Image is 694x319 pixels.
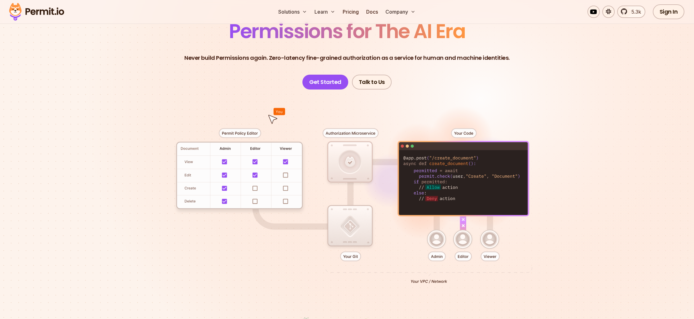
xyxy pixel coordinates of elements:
[229,17,465,45] span: Permissions for The AI Era
[6,1,67,22] img: Permit logo
[312,6,338,18] button: Learn
[184,54,510,62] p: Never build Permissions again. Zero-latency fine-grained authorization as a service for human and...
[653,4,685,19] a: Sign In
[364,6,380,18] a: Docs
[383,6,418,18] button: Company
[340,6,361,18] a: Pricing
[617,6,645,18] a: 5.3k
[352,75,392,90] a: Talk to Us
[628,8,641,15] span: 5.3k
[302,75,348,90] a: Get Started
[276,6,310,18] button: Solutions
